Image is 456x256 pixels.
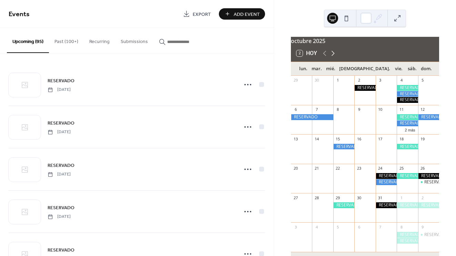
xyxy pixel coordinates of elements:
button: Recurring [84,28,115,52]
div: RESERVADO [424,232,448,238]
div: 7 [314,107,319,112]
div: 3 [378,78,383,83]
button: Submissions [115,28,153,52]
div: RESERVADO [354,85,375,91]
div: 1 [399,195,404,200]
div: 9 [420,224,425,230]
div: 6 [293,107,298,112]
button: 2 más [402,127,418,132]
a: Export [178,8,216,20]
div: 5 [335,224,341,230]
div: RESERVADO [376,173,397,179]
span: [DATE] [48,87,71,93]
div: 30 [314,78,319,83]
div: RESERVADO [333,144,354,150]
div: 1 [335,78,341,83]
div: 6 [356,224,362,230]
div: RESERVADO [397,238,418,244]
div: 27 [293,195,298,200]
span: RESERVADO [48,247,74,254]
div: RESERVADO [333,202,354,208]
button: Add Event [219,8,265,20]
div: RESERVADO [397,91,418,97]
div: 9 [356,107,362,112]
div: 4 [399,78,404,83]
div: 21 [314,166,319,171]
div: RESERVADO [397,144,418,150]
div: RESERVADO [424,179,448,185]
div: 10 [378,107,383,112]
div: 18 [399,136,404,141]
div: lun. [296,62,310,76]
span: RESERVADO [48,204,74,212]
span: [DATE] [48,214,71,220]
div: 23 [356,166,362,171]
div: 13 [293,136,298,141]
div: 5 [420,78,425,83]
span: [DATE] [48,171,71,178]
div: 26 [420,166,425,171]
div: RESERVADO [397,114,418,120]
div: sáb. [405,62,419,76]
span: RESERVADO [48,120,74,127]
a: RESERVADO [48,246,74,254]
div: 25 [399,166,404,171]
div: 3 [293,224,298,230]
button: 2Hoy [294,49,320,58]
button: Past (100+) [49,28,84,52]
div: 15 [335,136,341,141]
div: 8 [335,107,341,112]
div: 22 [335,166,341,171]
div: 30 [356,195,362,200]
a: RESERVADO [48,119,74,127]
div: RESERVADO [418,173,439,179]
div: mié. [324,62,337,76]
span: [DATE] [48,129,71,135]
span: Add Event [234,11,260,18]
div: 28 [314,195,319,200]
div: vie. [392,62,406,76]
div: RESERVADO [397,173,418,179]
div: RESERVADO [418,114,439,120]
div: 31 [378,195,383,200]
div: 17 [378,136,383,141]
span: Events [9,8,30,21]
div: 12 [420,107,425,112]
div: RESERVADO [397,97,418,103]
button: Upcoming (95) [7,28,49,53]
div: 14 [314,136,319,141]
div: 8 [399,224,404,230]
div: RESERVADO [397,232,418,238]
div: 19 [420,136,425,141]
div: 29 [293,78,298,83]
span: Export [193,11,211,18]
div: 4 [314,224,319,230]
div: RESERVADO [397,202,418,208]
div: octubre 2025 [291,37,439,45]
div: 20 [293,166,298,171]
div: 11 [399,107,404,112]
a: RESERVADO [48,204,74,212]
div: RESERVADO [418,232,439,238]
div: 2 [356,78,362,83]
div: RESERVADO [291,114,333,120]
div: 24 [378,166,383,171]
a: RESERVADO [48,161,74,169]
div: 16 [356,136,362,141]
div: 29 [335,195,341,200]
div: RESERVADO [397,120,418,126]
div: RESERVADO [418,179,439,185]
div: 7 [378,224,383,230]
div: RESERVADO [376,179,397,185]
div: dom. [419,62,434,76]
div: [DEMOGRAPHIC_DATA]. [337,62,392,76]
div: 2 [420,195,425,200]
a: RESERVADO [48,77,74,85]
div: RESERVADO [397,85,418,91]
div: mar. [310,62,324,76]
div: RESERVADO [376,202,397,208]
div: RESERVADO [418,202,439,208]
